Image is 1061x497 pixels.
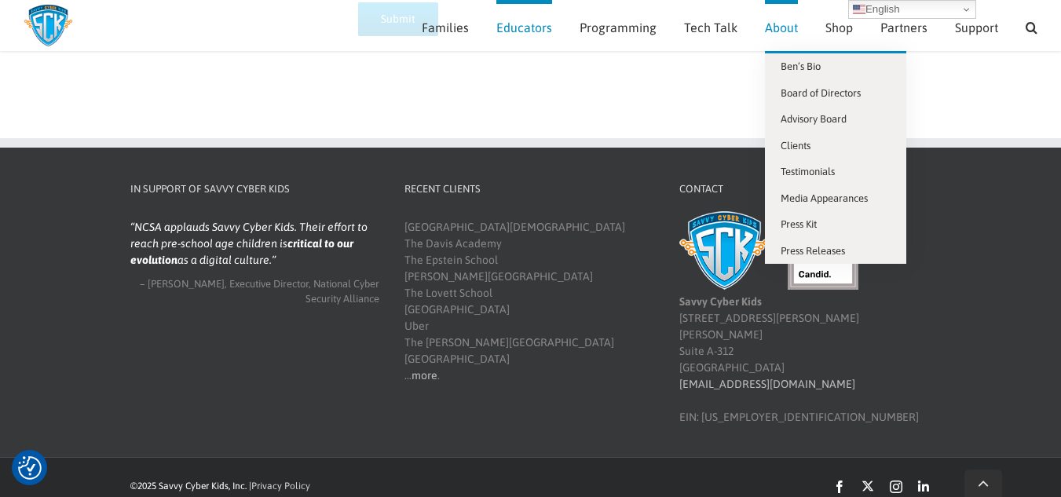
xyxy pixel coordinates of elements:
[24,4,73,47] img: Savvy Cyber Kids Logo
[765,185,906,212] a: Media Appearances
[305,278,379,305] span: National Cyber Security Alliance
[496,21,552,34] span: Educators
[765,238,906,265] a: Press Releases
[765,159,906,185] a: Testimonials
[781,245,845,257] span: Press Releases
[18,456,42,480] button: Consent Preferences
[679,378,855,390] a: [EMAIL_ADDRESS][DOMAIN_NAME]
[781,60,821,72] span: Ben’s Bio
[781,218,817,230] span: Press Kit
[781,140,810,152] span: Clients
[684,21,737,34] span: Tech Talk
[412,369,437,382] a: more
[765,21,798,34] span: About
[679,181,929,197] h4: Contact
[765,80,906,107] a: Board of Directors
[130,479,609,493] div: ©2025 Savvy Cyber Kids, Inc. |
[781,113,847,125] span: Advisory Board
[781,87,861,99] span: Board of Directors
[880,21,927,34] span: Partners
[679,295,762,308] b: Savvy Cyber Kids
[580,21,657,34] span: Programming
[404,181,654,197] h4: Recent Clients
[148,278,225,290] span: [PERSON_NAME]
[130,219,380,269] blockquote: NCSA applauds Savvy Cyber Kids. Their effort to reach pre-school age children is as a digital cul...
[404,219,654,384] div: [GEOGRAPHIC_DATA][DEMOGRAPHIC_DATA] The Davis Academy The Epstein School [PERSON_NAME][GEOGRAPHIC...
[679,219,929,426] div: [STREET_ADDRESS][PERSON_NAME][PERSON_NAME] Suite A-312 [GEOGRAPHIC_DATA] EIN: [US_EMPLOYER_IDENTI...
[422,21,469,34] span: Families
[765,211,906,238] a: Press Kit
[765,106,906,133] a: Advisory Board
[955,21,998,34] span: Support
[679,211,770,290] img: Savvy Cyber Kids
[229,278,309,290] span: Executive Director
[765,53,906,80] a: Ben’s Bio
[18,456,42,480] img: Revisit consent button
[251,481,310,492] a: Privacy Policy
[853,3,865,16] img: en
[781,166,835,177] span: Testimonials
[130,181,380,197] h4: In Support of Savvy Cyber Kids
[781,192,868,204] span: Media Appearances
[765,133,906,159] a: Clients
[825,21,853,34] span: Shop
